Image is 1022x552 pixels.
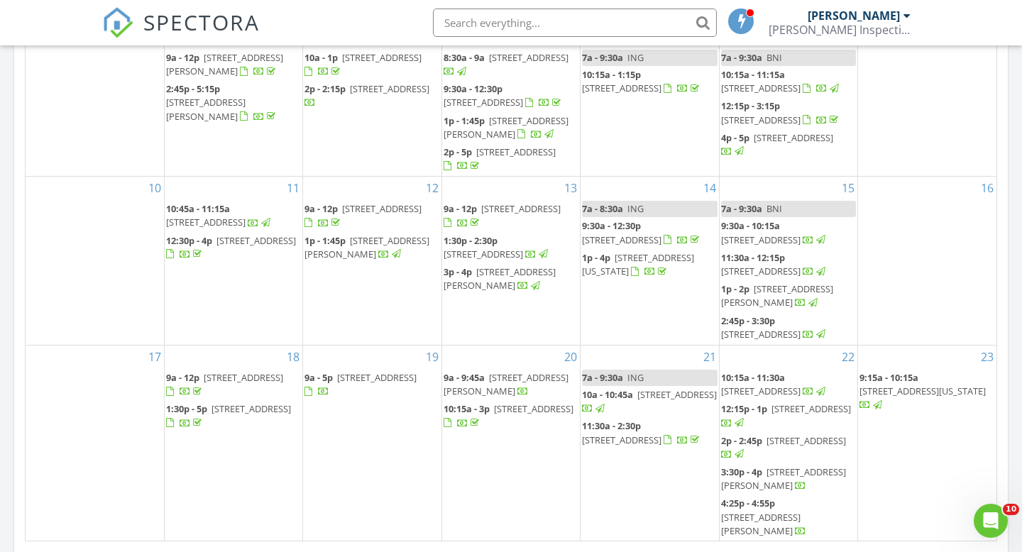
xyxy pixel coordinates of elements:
[444,114,568,140] span: [STREET_ADDRESS][PERSON_NAME]
[700,346,719,368] a: Go to August 21, 2025
[102,19,260,49] a: SPECTORA
[444,114,568,140] a: 1p - 1:45p [STREET_ADDRESS][PERSON_NAME]
[561,177,580,199] a: Go to August 13, 2025
[166,402,207,415] span: 1:30p - 5p
[444,201,578,231] a: 9a - 12p [STREET_ADDRESS]
[721,433,856,463] a: 2p - 2:45p [STREET_ADDRESS]
[444,114,485,127] span: 1p - 1:45p
[771,402,851,415] span: [STREET_ADDRESS]
[304,233,439,263] a: 1p - 1:45p [STREET_ADDRESS][PERSON_NAME]
[304,50,439,80] a: 10a - 1p [STREET_ADDRESS]
[143,7,260,37] span: SPECTORA
[859,385,986,397] span: [STREET_ADDRESS][US_STATE]
[721,202,762,215] span: 7a - 9:30a
[721,99,780,112] span: 12:15p - 3:15p
[444,81,578,111] a: 9:30a - 12:30p [STREET_ADDRESS]
[1003,504,1019,515] span: 10
[489,51,568,64] span: [STREET_ADDRESS]
[582,251,610,264] span: 1p - 4p
[304,202,338,215] span: 9a - 12p
[721,465,846,492] a: 3:30p - 4p [STREET_ADDRESS][PERSON_NAME]
[444,402,490,415] span: 10:15a - 3p
[637,388,717,401] span: [STREET_ADDRESS]
[26,345,164,541] td: Go to August 17, 2025
[444,371,485,384] span: 9a - 9:45a
[166,402,291,429] a: 1:30p - 5p [STREET_ADDRESS]
[350,82,429,95] span: [STREET_ADDRESS]
[444,264,578,294] a: 3p - 4p [STREET_ADDRESS][PERSON_NAME]
[304,82,429,109] a: 2p - 2:15p [STREET_ADDRESS]
[721,251,785,264] span: 11:30a - 12:15p
[769,23,911,37] div: Lucas Inspection Services
[978,177,996,199] a: Go to August 16, 2025
[284,177,302,199] a: Go to August 11, 2025
[721,82,801,94] span: [STREET_ADDRESS]
[859,370,995,414] a: 9:15a - 10:15a [STREET_ADDRESS][US_STATE]
[303,345,441,541] td: Go to August 19, 2025
[444,371,568,397] span: [STREET_ADDRESS][PERSON_NAME]
[627,371,644,384] span: ING
[166,202,273,228] a: 10:45a - 11:15a [STREET_ADDRESS]
[721,434,762,447] span: 2p - 2:45p
[721,497,806,536] a: 4:25p - 4:55p [STREET_ADDRESS][PERSON_NAME]
[444,265,556,292] span: [STREET_ADDRESS][PERSON_NAME]
[444,202,477,215] span: 9a - 12p
[721,313,856,343] a: 2:45p - 3:30p [STREET_ADDRESS]
[582,419,641,432] span: 11:30a - 2:30p
[444,371,568,397] a: 9a - 9:45a [STREET_ADDRESS][PERSON_NAME]
[839,177,857,199] a: Go to August 15, 2025
[721,497,775,509] span: 4:25p - 4:55p
[166,82,278,122] a: 2:45p - 5:15p [STREET_ADDRESS][PERSON_NAME]
[444,144,578,175] a: 2p - 5p [STREET_ADDRESS]
[721,465,846,492] span: [STREET_ADDRESS][PERSON_NAME]
[166,202,230,215] span: 10:45a - 11:15a
[721,402,767,415] span: 12:15p - 1p
[166,82,220,95] span: 2:45p - 5:15p
[304,234,429,260] a: 1p - 1:45p [STREET_ADDRESS][PERSON_NAME]
[581,345,719,541] td: Go to August 21, 2025
[444,145,556,172] a: 2p - 5p [STREET_ADDRESS]
[166,234,296,260] a: 12:30p - 4p [STREET_ADDRESS]
[721,282,833,309] a: 1p - 2p [STREET_ADDRESS][PERSON_NAME]
[303,177,441,346] td: Go to August 12, 2025
[721,130,856,160] a: 4p - 5p [STREET_ADDRESS]
[721,282,749,295] span: 1p - 2p
[721,68,841,94] a: 10:15a - 11:15a [STREET_ADDRESS]
[304,370,439,400] a: 9a - 5p [STREET_ADDRESS]
[627,202,644,215] span: ING
[700,177,719,199] a: Go to August 14, 2025
[102,7,133,38] img: The Best Home Inspection Software - Spectora
[582,434,661,446] span: [STREET_ADDRESS]
[211,402,291,415] span: [STREET_ADDRESS]
[627,51,644,64] span: ING
[204,371,283,384] span: [STREET_ADDRESS]
[476,145,556,158] span: [STREET_ADDRESS]
[444,82,502,95] span: 9:30a - 12:30p
[721,371,785,384] span: 10:15a - 11:30a
[721,402,851,429] a: 12:15p - 1p [STREET_ADDRESS]
[808,9,900,23] div: [PERSON_NAME]
[26,25,164,176] td: Go to August 3, 2025
[721,250,856,280] a: 11:30a - 12:15p [STREET_ADDRESS]
[423,346,441,368] a: Go to August 19, 2025
[721,314,828,341] a: 2:45p - 3:30p [STREET_ADDRESS]
[342,51,422,64] span: [STREET_ADDRESS]
[721,371,828,397] a: 10:15a - 11:30a [STREET_ADDRESS]
[721,385,801,397] span: [STREET_ADDRESS]
[974,504,1008,538] iframe: Intercom live chat
[721,131,749,144] span: 4p - 5p
[721,328,801,341] span: [STREET_ADDRESS]
[423,177,441,199] a: Go to August 12, 2025
[444,401,578,431] a: 10:15a - 3p [STREET_ADDRESS]
[719,345,857,541] td: Go to August 22, 2025
[164,177,302,346] td: Go to August 11, 2025
[166,371,283,397] a: 9a - 12p [STREET_ADDRESS]
[754,131,833,144] span: [STREET_ADDRESS]
[719,177,857,346] td: Go to August 15, 2025
[444,51,485,64] span: 8:30a - 9a
[444,233,578,263] a: 1:30p - 2:30p [STREET_ADDRESS]
[166,81,301,126] a: 2:45p - 5:15p [STREET_ADDRESS][PERSON_NAME]
[444,402,573,429] a: 10:15a - 3p [STREET_ADDRESS]
[582,387,717,417] a: 10a - 10:45a [STREET_ADDRESS]
[858,25,996,176] td: Go to August 9, 2025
